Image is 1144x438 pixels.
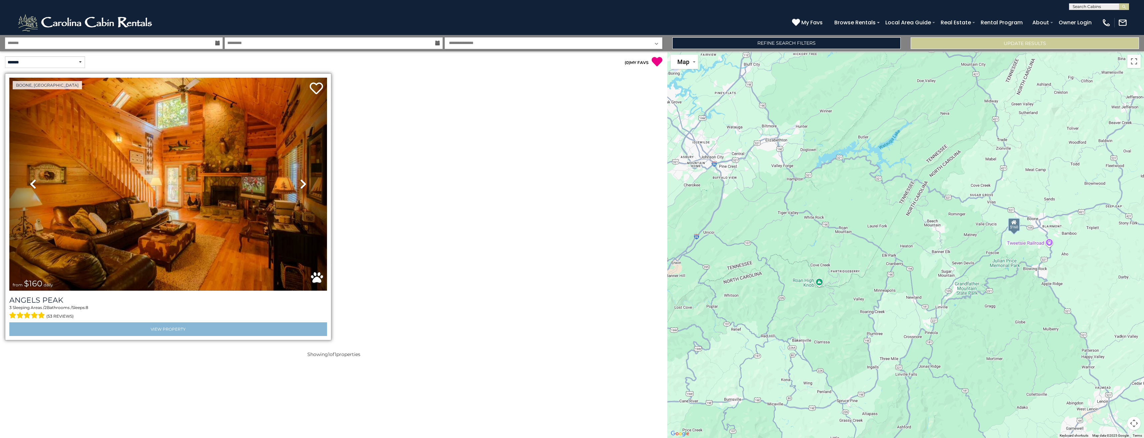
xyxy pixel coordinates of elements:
[626,60,629,65] span: 0
[5,351,662,358] p: Showing of properties
[937,17,974,28] a: Real Estate
[625,60,649,65] a: (0)MY FAVS
[9,305,12,310] span: 3
[9,305,327,321] div: Sleeping Areas / Bathrooms / Sleeps:
[677,58,689,65] span: Map
[1055,17,1095,28] a: Owner Login
[46,312,74,321] span: (53 reviews)
[671,55,698,69] button: Change map style
[1133,434,1142,437] a: Terms (opens in new tab)
[44,305,47,310] span: 2
[792,18,824,27] a: My Favs
[9,322,327,336] a: View Property
[625,60,630,65] span: ( )
[1029,17,1052,28] a: About
[801,18,823,27] span: My Favs
[1092,434,1129,437] span: Map data ©2025 Google
[86,305,88,310] span: 8
[1008,218,1020,231] div: $160
[882,17,934,28] a: Local Area Guide
[1102,18,1111,27] img: phone-regular-white.png
[831,17,879,28] a: Browse Rentals
[977,17,1026,28] a: Rental Program
[1118,18,1127,27] img: mail-regular-white.png
[669,429,691,438] a: Open this area in Google Maps (opens a new window)
[17,13,155,33] img: White-1-2.png
[24,279,42,288] span: $160
[9,78,327,291] img: thumbnail_163263858.jpeg
[328,351,330,357] span: 1
[44,282,53,287] span: daily
[1127,417,1141,430] button: Map camera controls
[1060,433,1088,438] button: Keyboard shortcuts
[672,37,901,49] a: Refine Search Filters
[13,81,82,89] a: Boone, [GEOGRAPHIC_DATA]
[1127,55,1141,68] button: Toggle fullscreen view
[13,282,23,287] span: from
[335,351,336,357] span: 1
[911,37,1139,49] button: Update Results
[310,82,323,96] a: Add to favorites
[669,429,691,438] img: Google
[9,296,327,305] a: Angels Peak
